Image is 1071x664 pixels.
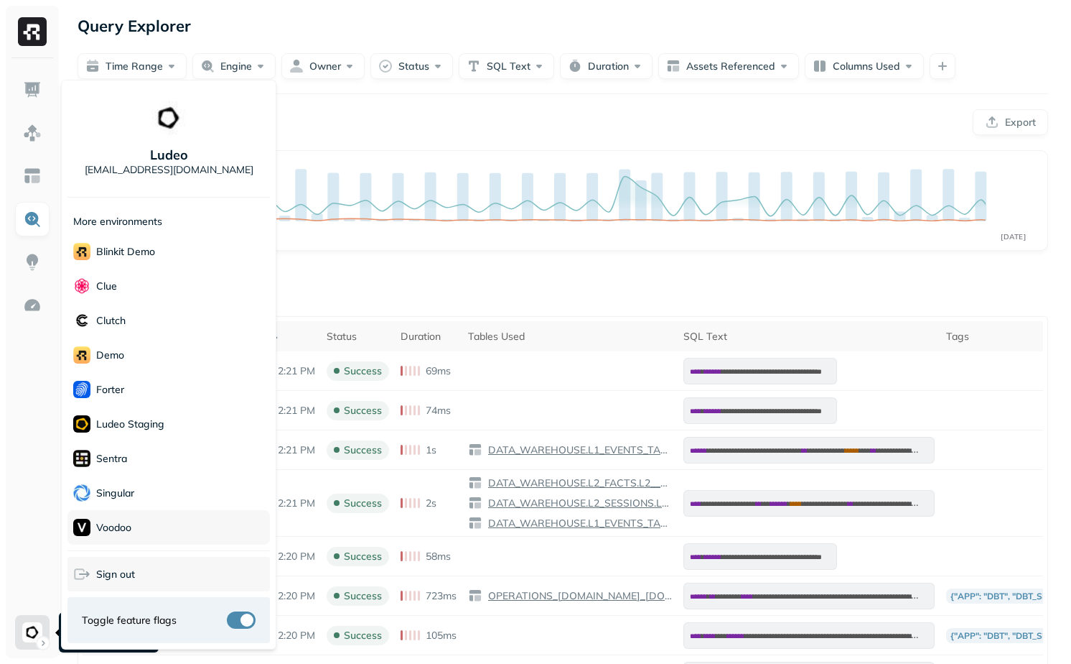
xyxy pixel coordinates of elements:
[73,450,90,467] img: Sentra
[73,346,90,364] img: demo
[96,314,126,328] p: Clutch
[73,381,90,398] img: Forter
[73,312,90,329] img: Clutch
[85,163,253,177] p: [EMAIL_ADDRESS][DOMAIN_NAME]
[73,415,90,433] img: Ludeo Staging
[150,147,188,163] p: Ludeo
[73,277,90,295] img: Clue
[73,243,90,260] img: Blinkit Demo
[96,418,164,431] p: Ludeo Staging
[96,452,127,466] p: Sentra
[96,349,124,362] p: demo
[73,484,90,502] img: Singular
[73,519,90,536] img: Voodoo
[96,521,131,535] p: Voodoo
[96,487,134,500] p: Singular
[82,614,177,627] span: Toggle feature flags
[73,215,162,229] p: More environments
[151,101,186,135] img: Ludeo
[96,280,117,293] p: Clue
[96,383,124,397] p: Forter
[96,568,135,581] span: Sign out
[96,245,155,259] p: Blinkit Demo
